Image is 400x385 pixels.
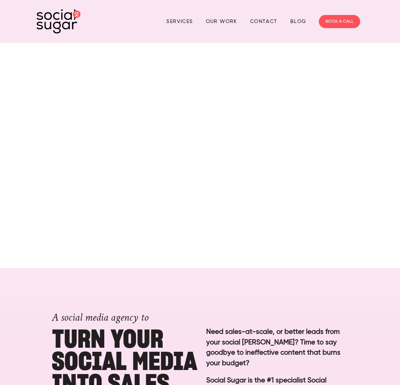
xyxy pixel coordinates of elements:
a: Contact [250,16,278,27]
p: Need sales-at-scale, or better leads from your social [PERSON_NAME]? Time to say goodbye to ineff... [206,327,348,369]
a: Blog [290,16,306,27]
span: A social media agency to [52,310,148,325]
img: SocialSugar [37,9,80,34]
a: BOOK A CALL [319,15,360,28]
a: Services [166,16,193,27]
a: Our Work [206,16,237,27]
